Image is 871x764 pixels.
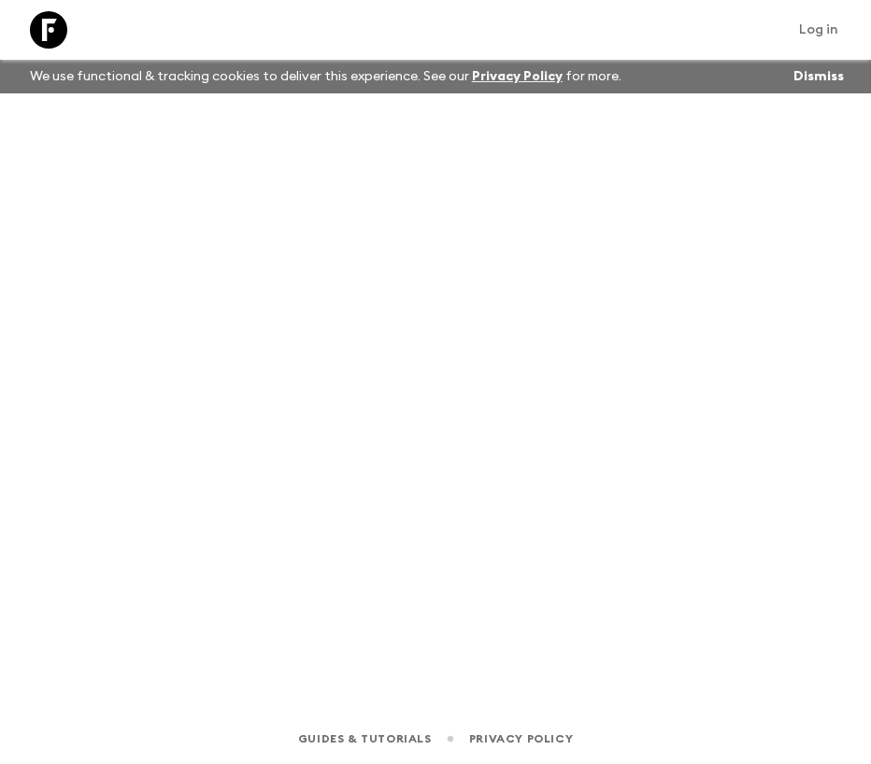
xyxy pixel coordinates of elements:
[469,729,573,749] a: Privacy Policy
[789,64,849,90] button: Dismiss
[22,60,629,93] p: We use functional & tracking cookies to deliver this experience. See our for more.
[472,70,563,83] a: Privacy Policy
[298,729,432,749] a: Guides & Tutorials
[789,17,849,43] a: Log in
